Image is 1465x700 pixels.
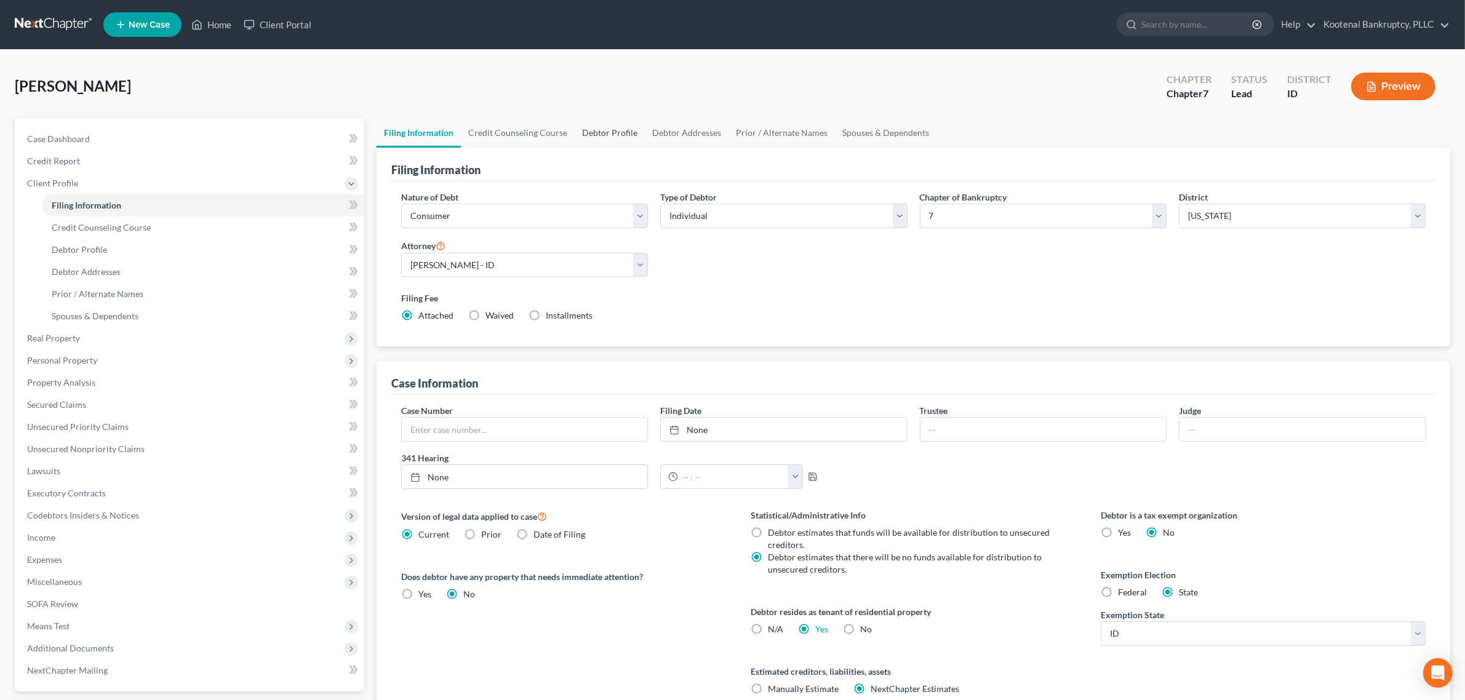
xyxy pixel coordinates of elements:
[751,509,1076,522] label: Statistical/Administrative Info
[401,238,445,253] label: Attorney
[17,394,364,416] a: Secured Claims
[401,191,458,204] label: Nature of Debt
[27,466,60,476] span: Lawsuits
[533,529,585,539] span: Date of Filing
[1167,73,1212,87] div: Chapter
[860,624,872,634] span: No
[17,482,364,504] a: Executory Contracts
[835,118,936,148] a: Spouses & Dependents
[15,77,131,95] span: [PERSON_NAME]
[418,310,453,320] span: Attached
[678,465,788,488] input: -- : --
[920,191,1007,204] label: Chapter of Bankruptcy
[42,217,364,239] a: Credit Counseling Course
[1231,87,1267,101] div: Lead
[27,178,78,188] span: Client Profile
[401,509,726,523] label: Version of legal data applied to case
[1101,509,1426,522] label: Debtor is a tax exempt organization
[27,443,145,454] span: Unsecured Nonpriority Claims
[17,416,364,438] a: Unsecured Priority Claims
[481,529,501,539] span: Prior
[729,118,835,148] a: Prior / Alternate Names
[660,404,701,417] label: Filing Date
[27,355,97,365] span: Personal Property
[27,643,114,653] span: Additional Documents
[768,527,1050,550] span: Debtor estimates that funds will be available for distribution to unsecured creditors.
[1101,568,1426,581] label: Exemption Election
[185,14,238,36] a: Home
[1163,527,1175,538] span: No
[463,589,475,599] span: No
[52,244,107,255] span: Debtor Profile
[27,133,90,144] span: Case Dashboard
[401,404,453,417] label: Case Number
[27,510,139,520] span: Codebtors Insiders & Notices
[27,554,62,565] span: Expenses
[660,191,717,204] label: Type of Debtor
[401,292,1426,304] label: Filing Fee
[395,451,913,464] label: 341 Hearing
[661,418,906,441] a: None
[401,570,726,583] label: Does debtor have any property that needs immediate attention?
[418,529,449,539] span: Current
[751,605,1076,618] label: Debtor resides as tenant of residential property
[1179,191,1208,204] label: District
[768,624,783,634] span: N/A
[42,194,364,217] a: Filing Information
[1423,658,1453,688] div: Open Intercom Messenger
[1287,73,1331,87] div: District
[42,261,364,283] a: Debtor Addresses
[645,118,729,148] a: Debtor Addresses
[27,665,108,675] span: NextChapter Mailing
[1287,87,1331,101] div: ID
[1351,73,1435,100] button: Preview
[1167,87,1212,101] div: Chapter
[1118,587,1147,597] span: Federal
[1231,73,1267,87] div: Status
[768,552,1042,575] span: Debtor estimates that there will be no funds available for distribution to unsecured creditors.
[920,418,1166,441] input: --
[768,683,839,694] span: Manually Estimate
[129,20,170,30] span: New Case
[920,404,948,417] label: Trustee
[17,659,364,682] a: NextChapter Mailing
[27,333,80,343] span: Real Property
[871,683,959,694] span: NextChapter Estimates
[546,310,593,320] span: Installments
[27,421,129,432] span: Unsecured Priority Claims
[1203,87,1208,99] span: 7
[27,621,70,631] span: Means Test
[52,200,121,210] span: Filing Information
[485,310,514,320] span: Waived
[1180,418,1425,441] input: --
[377,118,461,148] a: Filing Information
[751,665,1076,678] label: Estimated creditors, liabilities, assets
[42,239,364,261] a: Debtor Profile
[1118,527,1131,538] span: Yes
[42,305,364,327] a: Spouses & Dependents
[391,376,478,391] div: Case Information
[27,488,106,498] span: Executory Contracts
[1179,404,1201,417] label: Judge
[815,624,828,634] a: Yes
[27,532,55,543] span: Income
[27,156,80,166] span: Credit Report
[575,118,645,148] a: Debtor Profile
[52,288,143,299] span: Prior / Alternate Names
[42,283,364,305] a: Prior / Alternate Names
[17,593,364,615] a: SOFA Review
[1275,14,1316,36] a: Help
[52,266,121,277] span: Debtor Addresses
[52,222,151,233] span: Credit Counseling Course
[17,150,364,172] a: Credit Report
[1101,608,1164,621] label: Exemption State
[17,438,364,460] a: Unsecured Nonpriority Claims
[238,14,317,36] a: Client Portal
[27,377,95,388] span: Property Analysis
[391,162,481,177] div: Filing Information
[27,576,82,587] span: Miscellaneous
[402,465,647,488] a: None
[17,128,364,150] a: Case Dashboard
[27,399,86,410] span: Secured Claims
[17,460,364,482] a: Lawsuits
